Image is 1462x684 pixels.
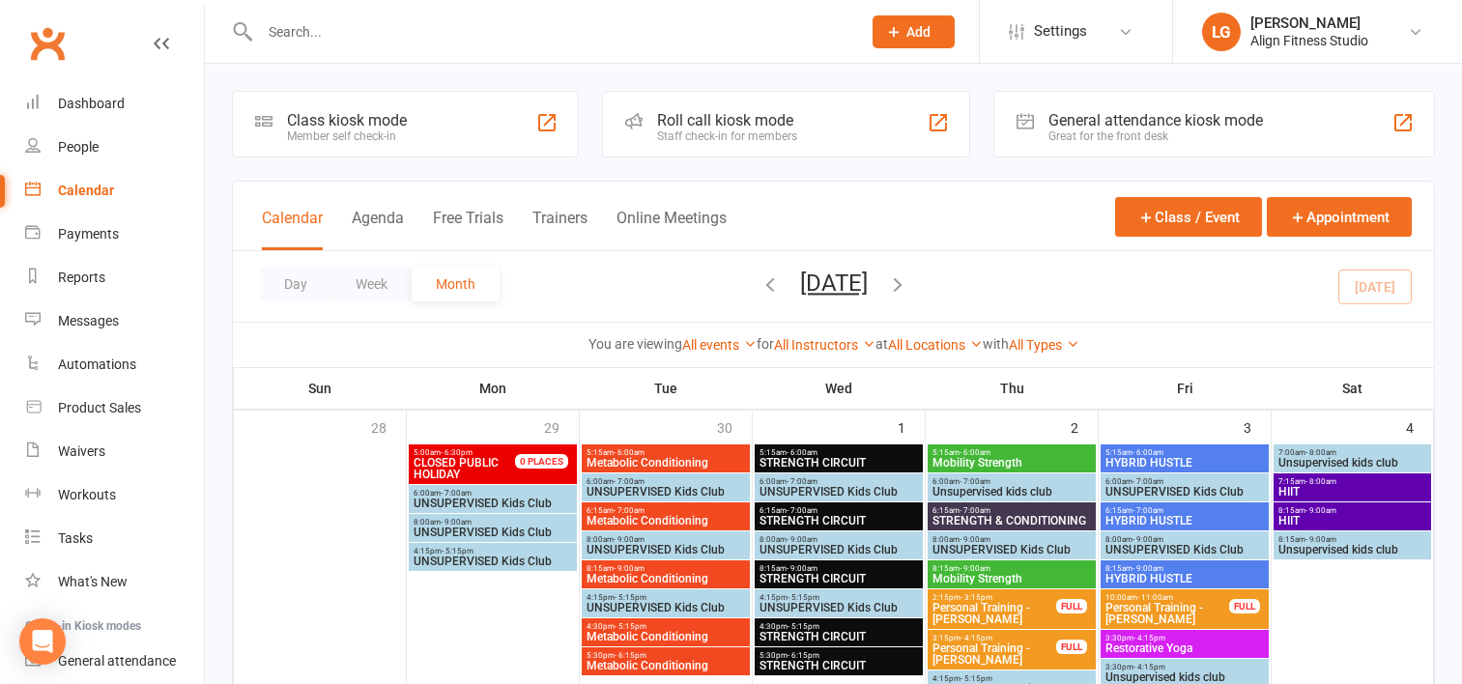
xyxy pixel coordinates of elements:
span: 8:15am [586,564,746,573]
span: - 9:00am [1305,535,1336,544]
a: Messages [25,299,204,343]
span: Metabolic Conditioning [586,660,746,671]
span: HYBRID HUSTLE [1104,457,1265,469]
th: Wed [753,368,926,409]
span: Personal Training - [PERSON_NAME] [932,642,1057,666]
span: Metabolic Conditioning [586,515,746,527]
div: LG [1202,13,1241,51]
button: Week [331,267,412,301]
div: Workouts [58,487,116,502]
div: 4 [1406,411,1433,442]
span: 6:00am [586,477,746,486]
div: What's New [58,574,128,589]
span: - 5:15pm [442,547,473,556]
span: - 9:00am [1132,564,1163,573]
button: [DATE] [800,270,868,297]
button: Appointment [1267,197,1412,237]
div: Open Intercom Messenger [19,618,66,665]
span: 5:15am [759,448,919,457]
span: 6:00am [413,489,573,498]
div: Member self check-in [287,129,407,143]
span: 8:15am [759,564,919,573]
span: - 7:00am [441,489,472,498]
span: - 5:15pm [788,593,819,602]
span: 6:00am [932,477,1092,486]
span: Mobility Strength [932,573,1092,584]
span: - 11:00am [1137,593,1173,602]
a: All Types [1009,337,1079,353]
span: - 4:15pm [1133,663,1165,671]
div: Class kiosk mode [287,111,407,129]
span: - 7:00am [1132,477,1163,486]
span: - 6:00am [614,448,645,457]
div: Waivers [58,443,105,459]
span: - 6:15pm [615,651,646,660]
span: - 6:00am [960,448,990,457]
span: - 7:00am [960,477,990,486]
th: Tue [580,368,753,409]
span: 6:15am [759,506,919,515]
span: 8:15am [1277,506,1428,515]
a: Payments [25,213,204,256]
div: Calendar [58,183,114,198]
div: Staff check-in for members [657,129,797,143]
span: 5:00am [413,448,538,457]
span: Unsupervised kids club [1104,671,1265,683]
span: 6:00am [1104,477,1265,486]
span: - 7:00am [787,506,817,515]
span: Restorative Yoga [1104,642,1265,654]
div: 0 PLACES [515,454,568,469]
strong: for [757,336,774,352]
a: All Instructors [774,337,875,353]
button: Calendar [262,209,323,250]
div: Messages [58,313,119,328]
div: Automations [58,356,136,372]
a: All Locations [888,337,983,353]
span: 8:00am [932,535,1092,544]
div: 29 [544,411,579,442]
span: UNSUPERVISED Kids Club [413,498,573,509]
span: - 7:00am [960,506,990,515]
th: Sat [1272,368,1434,409]
button: Class / Event [1115,197,1262,237]
strong: You are viewing [588,336,682,352]
a: Calendar [25,169,204,213]
span: HYBRID HUSTLE [1104,573,1265,584]
span: - 6:15pm [788,651,819,660]
span: 8:00am [586,535,746,544]
th: Mon [407,368,580,409]
span: Metabolic Conditioning [586,457,746,469]
span: 10:00am [1104,593,1230,602]
span: 5:15am [1104,448,1265,457]
span: UNSUPERVISED Kids Club [759,602,919,613]
span: 5:15am [932,448,1092,457]
button: Agenda [352,209,404,250]
span: 7:00am [1277,448,1428,457]
span: UNSUPERVISED Kids Club [759,486,919,498]
div: Product Sales [58,400,141,415]
a: Automations [25,343,204,386]
span: Unsupervised kids club [932,486,1092,498]
span: Unsupervised kids club [1277,544,1428,556]
span: - 7:00am [614,477,645,486]
div: People [58,139,99,155]
span: - 4:15pm [1133,634,1165,642]
span: UNSUPERVISED Kids Club [586,602,746,613]
span: UNSUPERVISED Kids Club [1104,544,1265,556]
div: Reports [58,270,105,285]
span: HIIT [1277,515,1428,527]
button: Add [873,15,955,48]
span: - 6:30pm [441,448,473,457]
div: 28 [371,411,406,442]
a: General attendance kiosk mode [25,640,204,683]
span: 8:15am [1277,535,1428,544]
input: Search... [254,18,847,45]
span: - 5:15pm [960,674,992,683]
span: 8:15am [932,564,1092,573]
span: - 4:15pm [960,634,992,642]
span: - 5:15pm [615,593,646,602]
span: Metabolic Conditioning [586,573,746,584]
span: - 8:00am [1305,477,1336,486]
span: 4:15pm [759,593,919,602]
span: 8:00am [413,518,573,527]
